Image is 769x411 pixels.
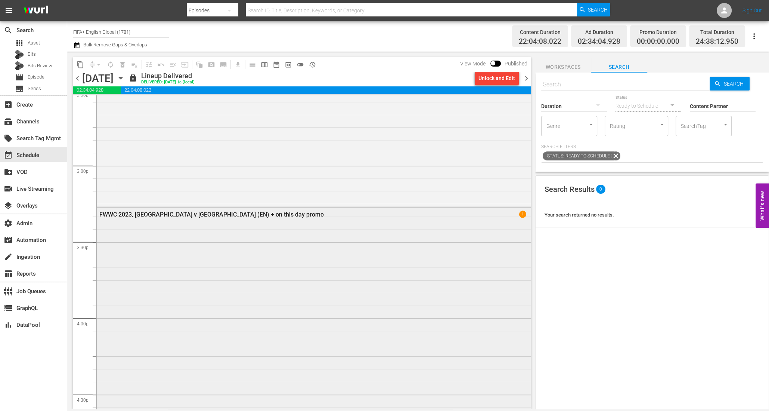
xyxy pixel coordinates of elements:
[637,27,679,37] div: Promo Duration
[99,211,487,218] div: FWWC 2023, [GEOGRAPHIC_DATA] v [GEOGRAPHIC_DATA] (EN) + on this day promo
[28,73,44,81] span: Episode
[475,71,519,85] button: Unlock and Edit
[128,59,140,71] span: Clear Lineup
[261,61,268,68] span: calendar_view_week_outlined
[121,86,531,94] span: 22:04:08.022
[15,39,24,47] span: Asset
[519,37,561,46] span: 22:04:08.022
[710,77,750,91] button: Search
[535,62,591,72] span: Workspaces
[77,61,84,68] span: content_copy
[591,62,647,72] span: Search
[15,73,24,82] span: Episode
[140,57,155,72] span: Customize Events
[74,59,86,71] span: Copy Lineup
[15,61,24,70] div: Bits Review
[696,27,738,37] div: Total Duration
[722,121,729,128] button: Open
[117,59,128,71] span: Select an event to delete
[205,59,217,71] span: Create Search Block
[519,211,526,218] span: 1
[478,71,515,85] div: Unlock and Edit
[501,61,531,67] span: Published
[73,86,121,94] span: 02:34:04.928
[128,73,137,82] span: lock
[490,61,496,66] span: Toggle to switch from Published to Draft view.
[297,61,304,68] span: toggle_off
[742,7,762,13] a: Sign Out
[82,42,147,47] span: Bulk Remove Gaps & Overlaps
[587,121,595,128] button: Open
[658,121,666,128] button: Open
[285,61,292,68] span: preview_outlined
[637,37,679,46] span: 00:00:00.000
[4,134,13,143] span: Search Tag Mgmt
[519,27,561,37] div: Content Duration
[4,252,13,261] span: Ingestion
[217,59,229,71] span: Create Series Block
[244,57,258,72] span: Day Calendar View
[615,95,681,116] div: Ready to Schedule
[270,59,282,71] span: Month Calendar View
[4,287,13,296] span: Job Queues
[4,100,13,109] span: Create
[588,3,608,16] span: Search
[721,77,750,91] span: Search
[82,72,114,85] div: [DATE]
[28,39,40,47] span: Asset
[28,62,52,70] span: Bits Review
[696,37,738,46] span: 24:38:12.950
[294,59,306,71] span: 24 hours Lineup View is OFF
[141,72,195,80] div: Lineup Delivered
[4,269,13,278] span: Reports
[4,168,13,177] span: VOD
[191,57,205,72] span: Refresh All Search Blocks
[167,59,179,71] span: Fill episodes with ad slates
[73,74,82,83] span: chevron_left
[4,151,13,160] span: Schedule
[596,185,605,194] span: 0
[15,50,24,59] div: Bits
[4,219,13,228] span: Admin
[577,3,610,16] button: Search
[15,84,24,93] span: Series
[578,27,620,37] div: Ad Duration
[4,236,13,245] span: Automation
[306,59,318,71] span: View History
[4,26,13,35] span: Search
[578,37,620,46] span: 02:34:04.928
[4,304,13,313] span: GraphQL
[4,117,13,126] span: Channels
[545,212,614,218] span: Your search returned no results.
[545,185,595,194] span: Search Results
[4,6,13,15] span: menu
[282,59,294,71] span: View Backup
[141,80,195,85] div: DELIVERED: [DATE] 1a (local)
[28,50,36,58] span: Bits
[229,57,244,72] span: Download as CSV
[155,59,167,71] span: Revert to Primary Episode
[28,85,41,92] span: Series
[4,320,13,329] span: DataPool
[273,61,280,68] span: date_range_outlined
[86,59,105,71] span: Remove Gaps & Overlaps
[456,61,490,67] span: View Mode:
[258,59,270,71] span: Week Calendar View
[308,61,316,68] span: history_outlined
[756,183,769,228] button: Open Feedback Widget
[105,59,117,71] span: Loop Content
[4,184,13,193] span: Live Streaming
[543,151,611,160] span: Status: Ready to Schedule
[4,201,13,210] span: Overlays
[179,59,191,71] span: Update Metadata from Key Asset
[522,74,531,83] span: chevron_right
[18,2,54,19] img: ans4CAIJ8jUAAAAAAAAAAAAAAAAAAAAAAAAgQb4GAAAAAAAAAAAAAAAAAAAAAAAAJMjXAAAAAAAAAAAAAAAAAAAAAAAAgAT5G...
[541,144,763,150] p: Search Filters:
